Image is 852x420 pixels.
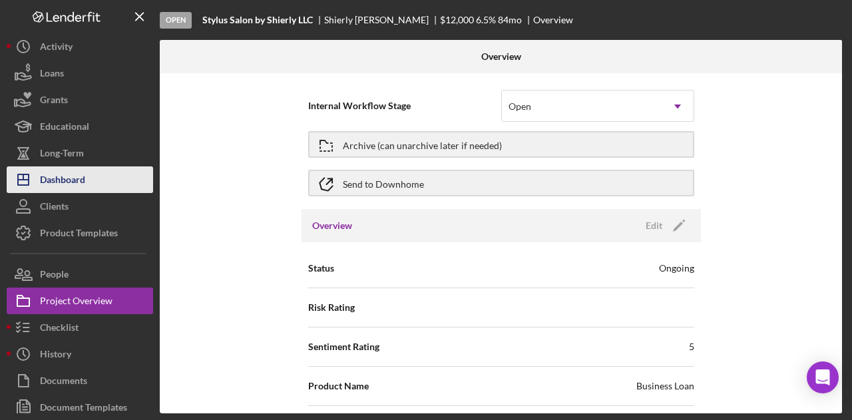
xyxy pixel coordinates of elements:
[7,367,153,394] button: Documents
[40,288,112,317] div: Project Overview
[40,60,64,90] div: Loans
[807,361,839,393] div: Open Intercom Messenger
[308,262,334,275] span: Status
[40,33,73,63] div: Activity
[476,15,496,25] div: 6.5 %
[308,99,501,112] span: Internal Workflow Stage
[498,15,522,25] div: 84 mo
[646,216,662,236] div: Edit
[308,170,694,196] button: Send to Downhome
[40,140,84,170] div: Long-Term
[7,166,153,193] button: Dashboard
[40,193,69,223] div: Clients
[7,220,153,246] button: Product Templates
[40,367,87,397] div: Documents
[7,288,153,314] button: Project Overview
[440,14,474,25] span: $12,000
[7,113,153,140] button: Educational
[40,113,89,143] div: Educational
[40,314,79,344] div: Checklist
[7,341,153,367] button: History
[308,301,355,314] span: Risk Rating
[659,262,694,275] div: Ongoing
[7,261,153,288] button: People
[202,15,313,25] b: Stylus Salon by Shierly LLC
[343,132,502,156] div: Archive (can unarchive later if needed)
[324,15,440,25] div: Shierly [PERSON_NAME]
[40,220,118,250] div: Product Templates
[308,340,379,353] span: Sentiment Rating
[7,193,153,220] button: Clients
[40,87,68,116] div: Grants
[7,60,153,87] button: Loans
[7,33,153,60] button: Activity
[7,87,153,113] button: Grants
[638,216,690,236] button: Edit
[40,166,85,196] div: Dashboard
[40,261,69,291] div: People
[636,379,694,393] div: Business Loan
[509,101,531,112] div: Open
[7,314,153,341] button: Checklist
[312,219,352,232] h3: Overview
[308,379,369,393] span: Product Name
[308,131,694,158] button: Archive (can unarchive later if needed)
[343,171,424,195] div: Send to Downhome
[481,51,521,62] b: Overview
[689,340,694,353] div: 5
[533,15,573,25] div: Overview
[160,12,192,29] div: Open
[7,140,153,166] button: Long-Term
[40,341,71,371] div: History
